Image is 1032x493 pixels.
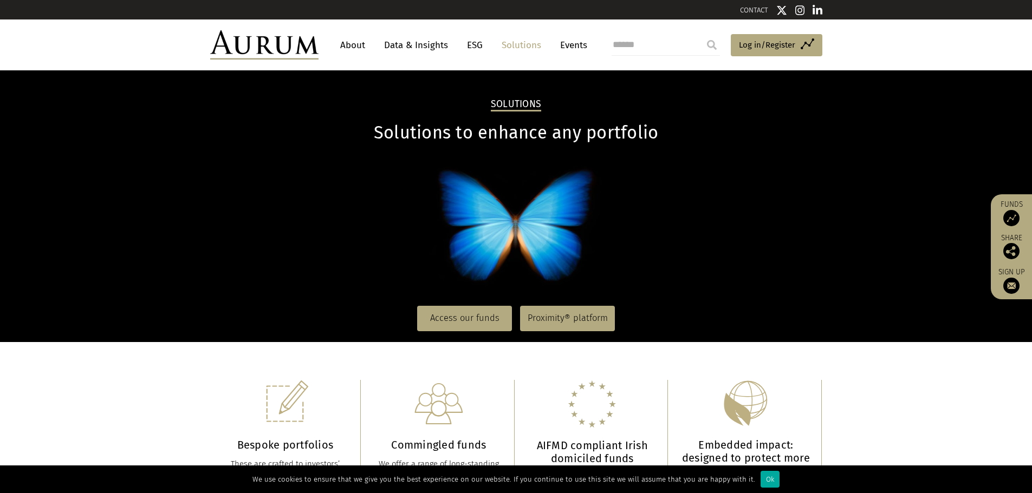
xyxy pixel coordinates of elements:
[221,438,350,451] h3: Bespoke portfolios
[379,35,453,55] a: Data & Insights
[555,35,587,55] a: Events
[210,122,822,143] h1: Solutions to enhance any portfolio
[374,438,503,451] h3: Commingled funds
[1003,210,1020,226] img: Access Funds
[813,5,822,16] img: Linkedin icon
[462,35,488,55] a: ESG
[731,34,822,57] a: Log in/Register
[1003,278,1020,294] img: Sign up to our newsletter
[996,267,1027,294] a: Sign up
[1003,243,1020,259] img: Share this post
[335,35,371,55] a: About
[776,5,787,16] img: Twitter icon
[417,306,512,331] a: Access our funds
[996,234,1027,259] div: Share
[996,200,1027,226] a: Funds
[496,35,547,55] a: Solutions
[740,6,768,14] a: CONTACT
[210,30,319,60] img: Aurum
[491,98,541,111] h2: Solutions
[761,471,780,488] div: Ok
[528,439,657,465] h3: AIFMD compliant Irish domiciled funds
[701,34,723,56] input: Submit
[739,38,795,51] span: Log in/Register
[795,5,805,16] img: Instagram icon
[520,306,615,331] a: Proximity® platform
[681,438,810,477] h3: Embedded impact: designed to protect more than capital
